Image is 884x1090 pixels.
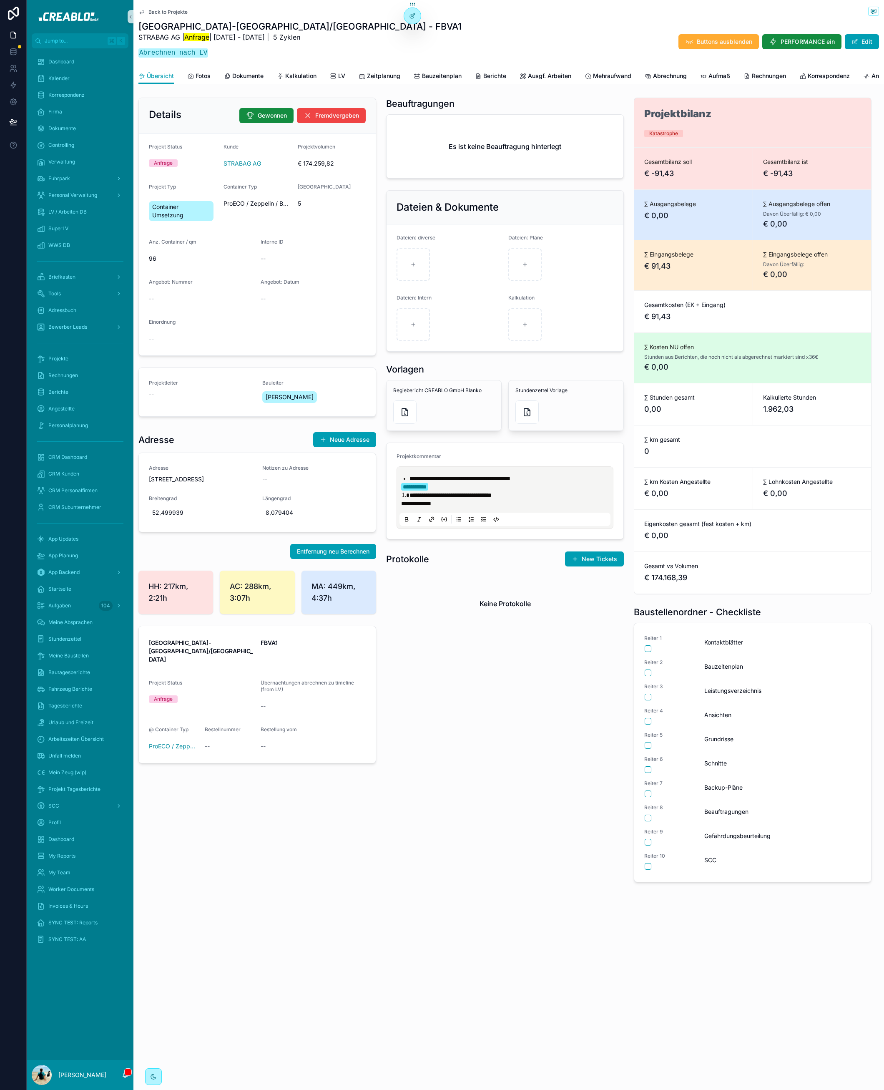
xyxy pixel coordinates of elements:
[32,648,128,663] a: Meine Baustellen
[48,504,101,511] span: CRM Subunternehmer
[644,732,691,738] span: Reiter 5
[397,234,435,241] span: Dateien: diverse
[508,234,543,241] span: Dateien: Pläne
[644,403,743,415] span: 0,00
[118,38,124,44] span: K
[32,765,128,780] a: Mein Zeug (wip)
[32,138,128,153] a: Controlling
[644,780,691,787] span: Reiter 7
[48,636,81,642] span: Stundenzettel
[644,520,861,528] span: Eigenkosten gesamt (fest kosten + km)
[147,72,174,80] span: Übersicht
[704,808,858,816] span: Beauftragungen
[338,72,345,80] span: LV
[48,159,75,165] span: Verwaltung
[644,756,691,763] span: Reiter 6
[149,465,252,471] span: Adresse
[149,495,252,502] span: Breitengrad
[520,68,571,85] a: Ausgf. Arbeiten
[32,798,128,813] a: SCC
[32,54,128,69] a: Dashboard
[763,261,804,268] span: Davon Überfällig:
[697,38,752,46] span: Buttons ausblenden
[397,201,499,214] h2: Dateien & Dokumente
[32,303,128,318] a: Adressbuch
[298,184,351,190] span: [GEOGRAPHIC_DATA]
[139,453,376,532] a: Adresse[STREET_ADDRESS]Notizen zu Adresse--Breitengrad52,499939Längengrad8,079404
[799,68,850,85] a: Korrespondenz
[48,736,104,743] span: Arbeitszeiten Übersicht
[261,254,266,263] span: --
[48,586,71,592] span: Startseite
[32,932,128,947] a: SYNC TEST: AA
[48,405,75,412] span: Angestellte
[32,269,128,284] a: Briefkasten
[48,936,86,943] span: SYNC TEST: AA
[32,882,128,897] a: Worker Documents
[138,68,174,84] a: Übersicht
[148,581,203,604] span: HH: 217km, 2:21h
[311,581,366,604] span: MA: 449km, 4:37h
[261,680,354,692] span: Übernachtungen abrechnen zu timeline (from LV)
[32,782,128,797] a: Projekt Tagesberichte
[224,68,264,85] a: Dokumente
[32,548,128,563] a: App Planung
[48,819,61,826] span: Profil
[48,274,75,280] span: Briefkasten
[48,886,94,893] span: Worker Documents
[48,454,87,461] span: CRM Dashboard
[149,335,154,343] span: --
[644,109,711,119] h1: Projektbilanz
[763,168,861,179] span: € -91,43
[704,783,858,792] span: Backup-Pläne
[313,432,376,447] button: Neue Adresse
[48,569,80,576] span: App Backend
[634,606,761,618] h1: Baustellenordner - Checkliste
[704,856,858,864] span: SCC
[644,343,861,351] span: ∑ Kosten NU offen
[644,301,861,309] span: Gesamtkosten (EK + Eingang)
[359,68,400,85] a: Zeitplanung
[644,707,691,714] span: Reiter 4
[644,435,861,444] span: ∑ km gesamt
[138,9,188,15] a: Back to Projekte
[149,742,198,750] a: ProECO / Zeppelin / Boels / Recon
[298,143,335,150] span: Projektvolumen
[48,602,71,609] span: Aufgaben
[763,250,861,259] span: ∑ Eingangsbelege offen
[261,639,278,646] strong: FBVA1
[475,68,506,85] a: Berichte
[763,393,861,402] span: Kalkulierte Stunden
[32,320,128,335] a: Bewerber Leads
[48,125,76,132] span: Dokumente
[704,687,858,695] span: Leistungsverzeichnis
[152,508,249,517] span: 52,499939
[565,551,624,566] button: New Tickets
[48,719,93,726] span: Urlaub und Freizeit
[585,68,631,85] a: Mehraufwand
[48,669,90,676] span: Bautagesberichte
[644,562,861,570] span: Gesamt vs Volumen
[32,154,128,169] a: Verwaltung
[48,853,75,859] span: My Reports
[48,836,74,843] span: Dashboard
[297,547,369,556] span: Entfernung neu Berechnen
[149,380,252,386] span: Projektleiter
[48,307,76,314] span: Adressbuch
[32,531,128,546] a: App Updates
[48,75,70,82] span: Kalender
[266,508,362,517] span: 8,079404
[752,72,786,80] span: Rechnungen
[48,389,68,395] span: Berichte
[32,418,128,433] a: Personalplanung
[397,295,432,301] span: Dateien: Intern
[704,662,858,671] span: Bauzeitenplan
[138,32,462,42] p: STRABAG AG | | [DATE] - [DATE] | 5 Zyklen
[700,68,730,85] a: Aufmaß
[845,34,879,49] button: Edit
[149,184,176,190] span: Projekt Typ
[205,726,241,733] span: Bestellnummer
[32,865,128,880] a: My Team
[32,286,128,301] a: Tools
